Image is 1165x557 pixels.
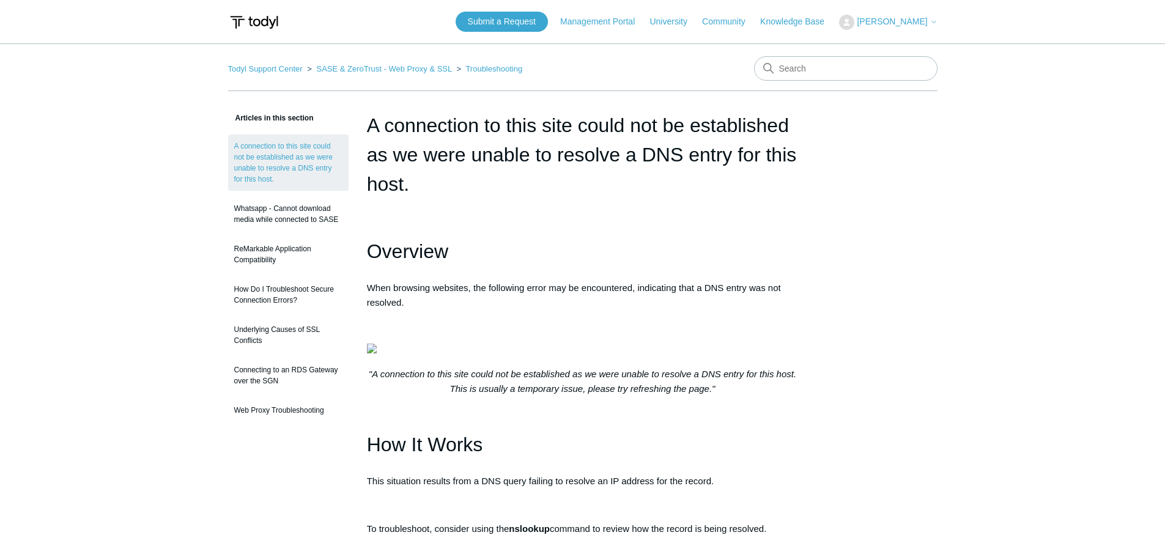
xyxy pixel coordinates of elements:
a: Underlying Causes of SSL Conflicts [228,318,349,352]
img: 23185214011283 [367,344,377,353]
p: When browsing websites, the following error may be encountered, indicating that a DNS entry was n... [367,281,799,310]
button: [PERSON_NAME] [839,15,937,30]
a: Knowledge Base [760,15,837,28]
p: This situation results from a DNS query failing to resolve an IP address for the record. [367,474,799,489]
li: SASE & ZeroTrust - Web Proxy & SSL [305,64,454,73]
em: "A connection to this site could not be established as we were unable to resolve a DNS entry for ... [369,369,796,394]
a: Whatsapp - Cannot download media while connected to SASE [228,197,349,231]
span: [PERSON_NAME] [857,17,927,26]
li: Troubleshooting [454,64,522,73]
a: SASE & ZeroTrust - Web Proxy & SSL [316,64,451,73]
h1: Overview [367,236,799,267]
a: Connecting to an RDS Gateway over the SGN [228,358,349,393]
a: Management Portal [560,15,647,28]
a: Todyl Support Center [228,64,303,73]
li: Todyl Support Center [228,64,305,73]
a: Community [702,15,758,28]
a: A connection to this site could not be established as we were unable to resolve a DNS entry for t... [228,135,349,191]
h1: A connection to this site could not be established as we were unable to resolve a DNS entry for t... [367,111,799,199]
img: Todyl Support Center Help Center home page [228,11,280,34]
input: Search [754,56,938,81]
a: ReMarkable Application Compatibility [228,237,349,271]
p: To troubleshoot, consider using the command to review how the record is being resolved. [367,522,799,536]
strong: nslookup [509,523,550,534]
a: University [649,15,699,28]
a: How Do I Troubleshoot Secure Connection Errors? [228,278,349,312]
span: Articles in this section [228,114,314,122]
a: Web Proxy Troubleshooting [228,399,349,422]
a: Submit a Request [456,12,548,32]
h1: How It Works [367,429,799,460]
a: Troubleshooting [465,64,522,73]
